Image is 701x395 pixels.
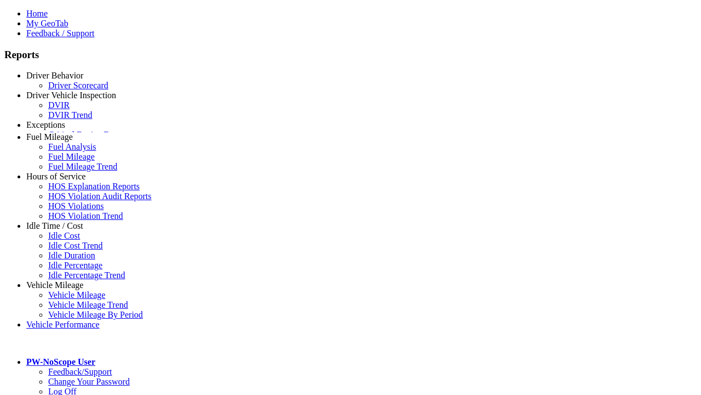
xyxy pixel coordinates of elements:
[26,280,83,290] a: Vehicle Mileage
[48,201,104,211] a: HOS Violations
[48,152,95,161] a: Fuel Mileage
[48,300,128,309] a: Vehicle Mileage Trend
[48,261,102,270] a: Idle Percentage
[26,120,65,129] a: Exceptions
[48,231,80,240] a: Idle Cost
[26,357,95,366] a: PW-NoScope User
[48,142,96,151] a: Fuel Analysis
[4,49,697,61] h3: Reports
[48,110,92,120] a: DVIR Trend
[48,377,130,386] a: Change Your Password
[48,81,108,90] a: Driver Scorecard
[48,191,152,201] a: HOS Violation Audit Reports
[26,19,68,28] a: My GeoTab
[26,172,85,181] a: Hours of Service
[26,91,116,100] a: Driver Vehicle Inspection
[48,310,143,319] a: Vehicle Mileage By Period
[48,367,112,376] a: Feedback/Support
[26,71,83,80] a: Driver Behavior
[48,270,125,280] a: Idle Percentage Trend
[48,290,105,300] a: Vehicle Mileage
[48,100,70,110] a: DVIR
[48,162,117,171] a: Fuel Mileage Trend
[26,9,48,18] a: Home
[26,132,73,142] a: Fuel Mileage
[48,211,123,221] a: HOS Violation Trend
[48,241,103,250] a: Idle Cost Trend
[48,251,95,260] a: Idle Duration
[48,182,140,191] a: HOS Explanation Reports
[26,320,100,329] a: Vehicle Performance
[26,221,83,230] a: Idle Time / Cost
[48,130,128,139] a: Critical Engine Events
[26,29,94,38] a: Feedback / Support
